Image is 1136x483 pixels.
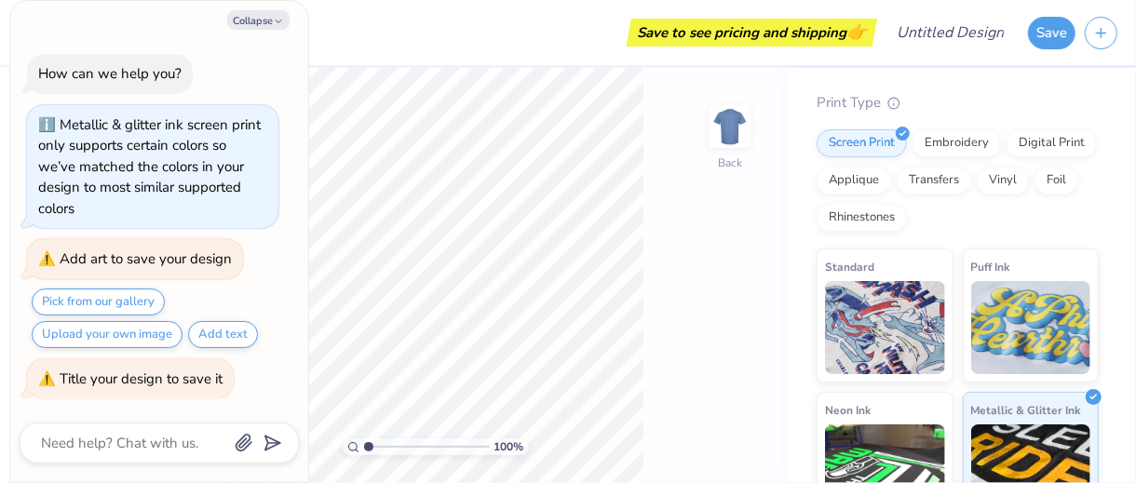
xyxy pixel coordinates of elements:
div: How can we help you? [38,64,182,83]
img: Standard [825,281,945,374]
div: Add art to save your design [60,249,232,268]
span: Standard [825,257,874,276]
button: Add text [188,321,258,348]
button: Save [1028,17,1075,49]
span: 100 % [494,438,524,455]
div: Title your design to save it [60,369,223,388]
div: Print Type [817,92,1099,114]
button: Upload your own image [32,321,183,348]
div: Applique [817,167,891,195]
div: Back [718,154,742,171]
div: Digital Print [1007,129,1097,157]
div: Foil [1035,167,1078,195]
div: Screen Print [817,129,907,157]
span: Neon Ink [825,400,871,420]
div: Rhinestones [817,204,907,232]
span: 👉 [846,20,867,43]
input: Untitled Design [882,14,1019,51]
span: Metallic & Glitter Ink [971,400,1081,420]
img: Puff Ink [971,281,1091,374]
button: Pick from our gallery [32,288,165,315]
div: Save to see pricing and shipping [631,19,872,47]
div: Metallic & glitter ink screen print only supports certain colors so we’ve matched the colors in y... [38,115,261,218]
div: Embroidery [913,129,1001,157]
div: Vinyl [977,167,1029,195]
div: Transfers [897,167,971,195]
button: Collapse [227,10,290,30]
span: Puff Ink [971,257,1010,276]
img: Back [711,108,749,145]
